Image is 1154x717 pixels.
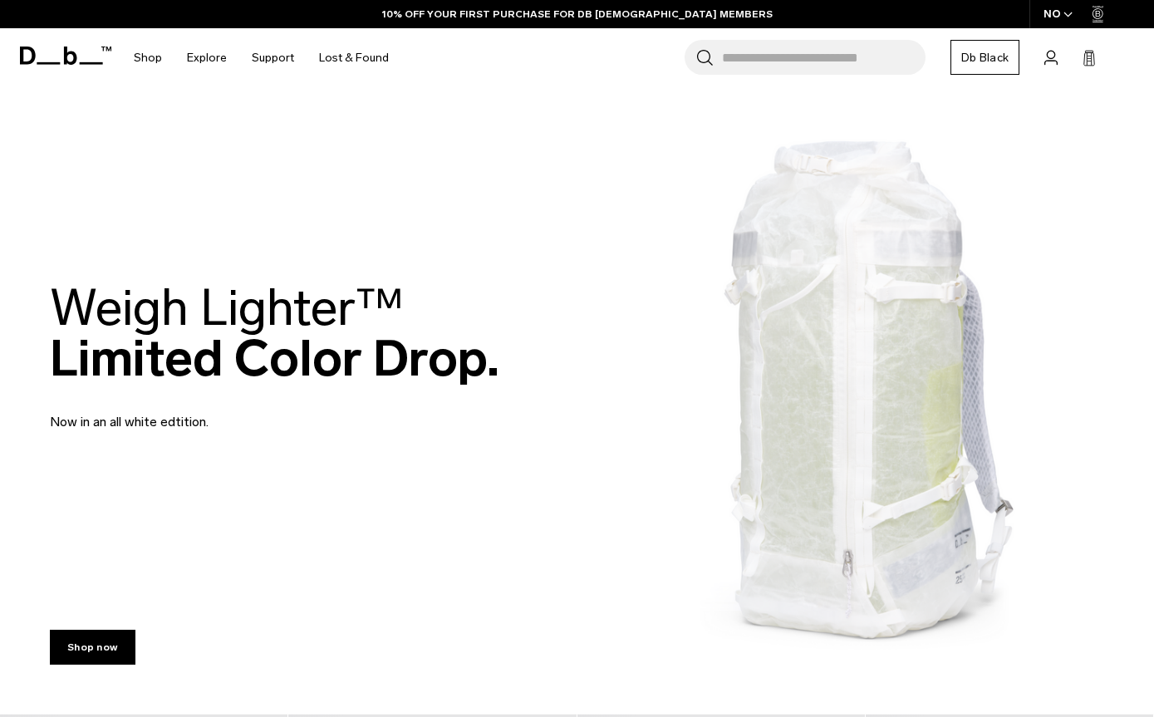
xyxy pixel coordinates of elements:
[382,7,773,22] a: 10% OFF YOUR FIRST PURCHASE FOR DB [DEMOGRAPHIC_DATA] MEMBERS
[50,630,135,665] a: Shop now
[319,28,389,87] a: Lost & Found
[187,28,227,87] a: Explore
[252,28,294,87] a: Support
[950,40,1019,75] a: Db Black
[134,28,162,87] a: Shop
[50,282,499,384] h2: Limited Color Drop.
[50,392,449,432] p: Now in an all white edtition.
[121,28,401,87] nav: Main Navigation
[50,277,404,338] span: Weigh Lighter™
